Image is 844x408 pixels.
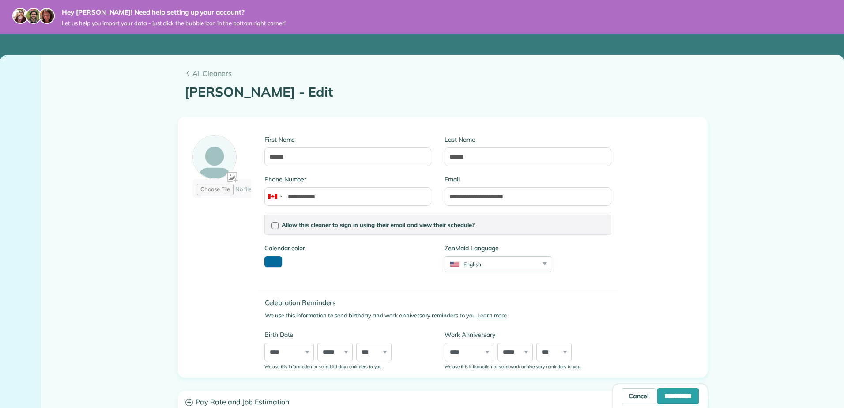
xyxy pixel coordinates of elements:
strong: Hey [PERSON_NAME]! Need help setting up your account? [62,8,286,17]
span: All Cleaners [192,68,701,79]
p: We use this information to send birthday and work anniversary reminders to you. [265,311,618,320]
label: ZenMaid Language [445,244,551,253]
img: maria-72a9807cf96188c08ef61303f053569d2e2a8a1cde33d635c8a3ac13582a053d.jpg [12,8,28,24]
img: michelle-19f622bdf1676172e81f8f8fba1fb50e276960ebfe0243fe18214015130c80e4.jpg [39,8,55,24]
label: Birth Date [264,330,431,339]
h1: [PERSON_NAME] - Edit [185,85,701,99]
label: First Name [264,135,431,144]
label: Phone Number [264,175,431,184]
a: Learn more [477,312,507,319]
label: Work Anniversary [445,330,611,339]
img: jorge-587dff0eeaa6aab1f244e6dc62b8924c3b6ad411094392a53c71c6c4a576187d.jpg [26,8,41,24]
a: Cancel [622,388,656,404]
div: English [445,261,540,268]
label: Last Name [445,135,611,144]
sub: We use this information to send work anniversary reminders to you. [445,364,581,369]
label: Calendar color [264,244,305,253]
button: toggle color picker dialog [264,256,282,267]
h4: Celebration Reminders [265,299,618,306]
span: Let us help you import your data - just click the bubble icon in the bottom right corner! [62,19,286,27]
span: Allow this cleaner to sign in using their email and view their schedule? [282,221,475,228]
a: All Cleaners [185,68,701,79]
label: Email [445,175,611,184]
div: Canada: +1 [265,188,285,205]
sub: We use this information to send birthday reminders to you. [264,364,383,369]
